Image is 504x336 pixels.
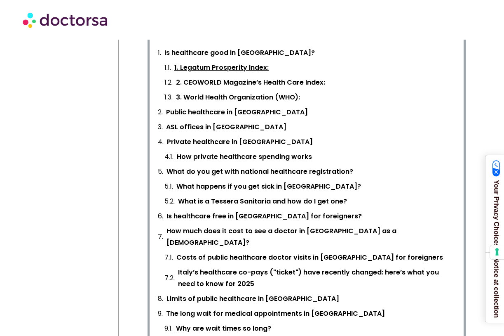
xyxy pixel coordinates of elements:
[176,181,361,192] a: What happens if you get sick in [GEOGRAPHIC_DATA]?
[166,106,308,118] a: Public healthcare in [GEOGRAPHIC_DATA]
[176,323,271,334] a: Why are wait times so long?
[177,151,312,163] a: How private healthcare spending works
[490,245,504,259] button: Your consent preferences for tracking technologies
[492,160,500,177] img: California Consumer Privacy Act (CCPA) Opt-Out Icon
[166,225,455,248] a: How much does it cost to see a doctor in [GEOGRAPHIC_DATA] as a [DEMOGRAPHIC_DATA]?
[166,211,362,222] a: Is healthcare free in [GEOGRAPHIC_DATA] for foreigners?
[178,267,455,290] a: Italy’s healthcare co-pays ("ticket") have recently changed: here’s what you need to know for 2025
[166,121,286,133] a: ASL offices in [GEOGRAPHIC_DATA]
[164,47,315,59] a: Is healthcare good in [GEOGRAPHIC_DATA]?
[178,196,347,207] a: What is a Tessera Sanitaria and how do I get one?
[167,136,313,148] a: Private healthcare in [GEOGRAPHIC_DATA]
[166,293,339,305] a: Limits of public healthcare in [GEOGRAPHIC_DATA]
[176,252,443,263] a: Costs of public healthcare doctor visits in [GEOGRAPHIC_DATA] for foreigners
[174,62,269,73] a: 1. Legatum Prosperity Index:
[166,166,353,177] a: What do you get with national healthcare registration?
[166,308,385,319] a: The long wait for medical appointments in [GEOGRAPHIC_DATA]
[176,92,300,103] a: 3. World Health Organization (WHO):
[176,77,325,88] a: 2. CEOWORLD Magazine’s Health Care Index:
